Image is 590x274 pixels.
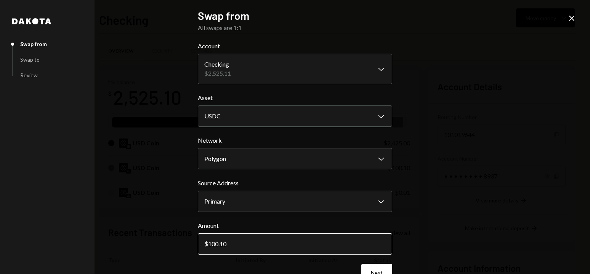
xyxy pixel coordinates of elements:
[204,240,208,247] div: $
[198,105,392,127] button: Asset
[198,41,392,51] label: Account
[198,221,392,230] label: Amount
[198,93,392,102] label: Asset
[20,56,40,63] div: Swap to
[198,54,392,84] button: Account
[198,148,392,169] button: Network
[198,233,392,255] input: 0.00
[198,8,392,23] h2: Swap from
[198,136,392,145] label: Network
[198,178,392,188] label: Source Address
[20,41,47,47] div: Swap from
[20,72,38,78] div: Review
[198,191,392,212] button: Source Address
[198,23,392,32] div: All swaps are 1:1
